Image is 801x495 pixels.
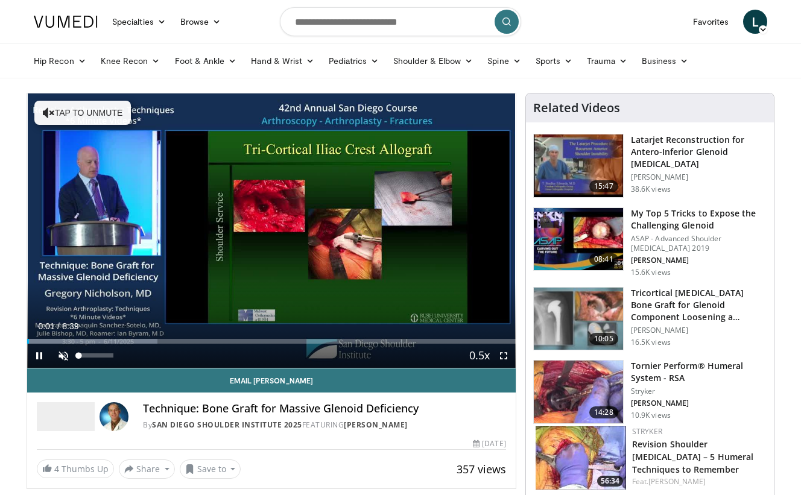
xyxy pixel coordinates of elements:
[119,459,175,479] button: Share
[536,426,626,490] img: 13e13d31-afdc-4990-acd0-658823837d7a.150x105_q85_crop-smart_upscale.jpg
[480,49,528,73] a: Spine
[533,134,767,198] a: 15:47 Latarjet Reconstruction for Antero-Inferior Glenoid [MEDICAL_DATA] [PERSON_NAME] 38.6K views
[631,287,767,323] h3: Tricortical [MEDICAL_DATA] Bone Graft for Glenoid Component Loosening a…
[534,288,623,350] img: 54195_0000_3.png.150x105_q85_crop-smart_upscale.jpg
[27,344,51,368] button: Pause
[78,353,113,358] div: Volume Level
[743,10,767,34] a: L
[631,184,671,194] p: 38.6K views
[467,344,492,368] button: Playback Rate
[589,180,618,192] span: 15:47
[631,360,767,384] h3: Tornier Perform® Humeral System - RSA
[93,49,168,73] a: Knee Recon
[27,339,516,344] div: Progress Bar
[631,386,767,396] p: Stryker
[686,10,736,34] a: Favorites
[38,321,54,331] span: 0:01
[34,16,98,28] img: VuMedi Logo
[631,326,767,335] p: [PERSON_NAME]
[631,234,767,253] p: ASAP - Advanced Shoulder [MEDICAL_DATA] 2019
[536,426,626,490] a: 56:34
[648,476,706,487] a: [PERSON_NAME]
[143,402,506,415] h4: Technique: Bone Graft for Massive Glenoid Deficiency
[635,49,696,73] a: Business
[631,256,767,265] p: [PERSON_NAME]
[631,134,767,170] h3: Latarjet Reconstruction for Antero-Inferior Glenoid [MEDICAL_DATA]
[321,49,386,73] a: Pediatrics
[631,207,767,232] h3: My Top 5 Tricks to Expose the Challenging Glenoid
[631,172,767,182] p: [PERSON_NAME]
[589,333,618,345] span: 10:05
[37,459,114,478] a: 4 Thumbs Up
[143,420,506,430] div: By FEATURING
[631,338,671,347] p: 16.5K views
[631,411,671,420] p: 10.9K views
[51,344,75,368] button: Unmute
[57,321,60,331] span: /
[534,361,623,423] img: c16ff475-65df-4a30-84a2-4b6c3a19e2c7.150x105_q85_crop-smart_upscale.jpg
[62,321,78,331] span: 8:39
[457,462,506,476] span: 357 views
[533,207,767,277] a: 08:41 My Top 5 Tricks to Expose the Challenging Glenoid ASAP - Advanced Shoulder [MEDICAL_DATA] 2...
[632,426,662,437] a: Stryker
[597,476,623,487] span: 56:34
[589,406,618,418] span: 14:28
[37,402,95,431] img: San Diego Shoulder Institute 2025
[27,93,516,368] video-js: Video Player
[533,360,767,424] a: 14:28 Tornier Perform® Humeral System - RSA Stryker [PERSON_NAME] 10.9K views
[105,10,173,34] a: Specialties
[528,49,580,73] a: Sports
[534,208,623,271] img: b61a968a-1fa8-450f-8774-24c9f99181bb.150x105_q85_crop-smart_upscale.jpg
[386,49,480,73] a: Shoulder & Elbow
[533,287,767,351] a: 10:05 Tricortical [MEDICAL_DATA] Bone Graft for Glenoid Component Loosening a… [PERSON_NAME] 16.5...
[54,463,59,475] span: 4
[27,49,93,73] a: Hip Recon
[180,459,241,479] button: Save to
[100,402,128,431] img: Avatar
[344,420,408,430] a: [PERSON_NAME]
[173,10,229,34] a: Browse
[492,344,516,368] button: Fullscreen
[27,368,516,393] a: Email [PERSON_NAME]
[580,49,635,73] a: Trauma
[631,268,671,277] p: 15.6K views
[632,476,764,487] div: Feat.
[280,7,521,36] input: Search topics, interventions
[533,101,620,115] h4: Related Videos
[589,253,618,265] span: 08:41
[534,134,623,197] img: 38708_0000_3.png.150x105_q85_crop-smart_upscale.jpg
[631,399,767,408] p: [PERSON_NAME]
[152,420,302,430] a: San Diego Shoulder Institute 2025
[244,49,321,73] a: Hand & Wrist
[34,101,131,125] button: Tap to unmute
[168,49,244,73] a: Foot & Ankle
[473,438,505,449] div: [DATE]
[632,438,754,475] a: Revision Shoulder [MEDICAL_DATA] – 5 Humeral Techniques to Remember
